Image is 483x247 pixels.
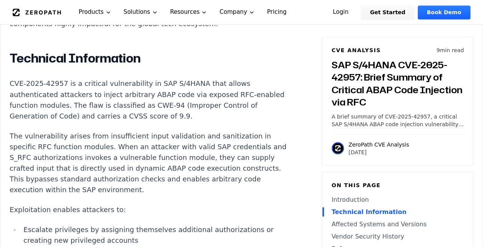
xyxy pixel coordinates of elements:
[332,142,344,154] img: ZeroPath CVE Analysis
[324,5,358,19] a: Login
[332,207,464,216] a: Technical Information
[10,130,295,195] p: The vulnerability arises from insufficient input validation and sanitization in specific RFC func...
[361,5,415,19] a: Get Started
[332,232,464,241] a: Vendor Security History
[10,204,295,215] p: Exploitation enables attackers to:
[332,46,381,54] h6: CVE Analysis
[20,224,295,245] li: Escalate privileges by assigning themselves additional authorizations or creating new privileged ...
[437,46,464,54] p: 9 min read
[349,148,409,156] p: [DATE]
[332,112,464,128] p: A brief summary of CVE-2025-42957, a critical SAP S/4HANA ABAP code injection vulnerability via R...
[332,181,464,189] h6: On this page
[349,140,409,148] p: ZeroPath CVE Analysis
[332,195,464,204] a: Introduction
[10,51,295,66] h2: Technical Information
[10,78,295,121] p: CVE-2025-42957 is a critical vulnerability in SAP S/4HANA that allows authenticated attackers to ...
[332,59,464,108] h3: SAP S/4HANA CVE-2025-42957: Brief Summary of Critical ABAP Code Injection via RFC
[418,5,470,19] a: Book Demo
[332,219,464,229] a: Affected Systems and Versions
